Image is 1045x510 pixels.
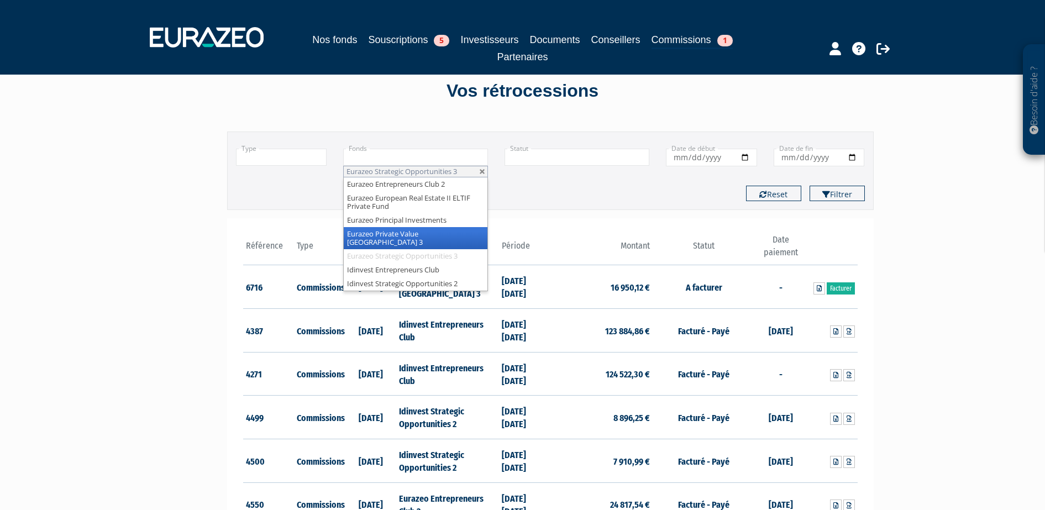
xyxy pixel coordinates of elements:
td: Idinvest Strategic Opportunities 2 [396,396,498,439]
a: Facturer [827,282,855,295]
p: Besoin d'aide ? [1028,50,1041,150]
td: 123 884,86 € [550,309,653,353]
td: Facturé - Payé [653,396,755,439]
a: Investisseurs [460,32,518,48]
a: Commissions1 [652,32,733,49]
a: Nos fonds [312,32,357,48]
td: Commissions [294,439,345,483]
td: A facturer [653,265,755,309]
td: [DATE] [345,439,397,483]
td: Commissions [294,352,345,396]
td: [DATE] [DATE] [499,396,550,439]
td: Idinvest Entrepreneurs Club [396,309,498,353]
li: Eurazeo Strategic Opportunities 3 [344,249,487,263]
td: Commissions [294,396,345,439]
td: 16 950,12 € [550,265,653,309]
td: [DATE] [DATE] [499,309,550,353]
li: Idinvest Strategic Opportunities 2 [344,277,487,291]
th: Statut [653,234,755,265]
th: Montant [550,234,653,265]
span: 5 [434,35,449,46]
td: Facturé - Payé [653,439,755,483]
li: Eurazeo Entrepreneurs Club 2 [344,177,487,191]
td: 4387 [243,309,295,353]
td: [DATE] [755,309,806,353]
td: [DATE] [755,439,806,483]
td: [DATE] [345,396,397,439]
td: Facturé - Payé [653,352,755,396]
td: [DATE] [755,396,806,439]
img: 1732889491-logotype_eurazeo_blanc_rvb.png [150,27,264,47]
button: Reset [746,186,801,201]
th: Type [294,234,345,265]
td: 6716 [243,265,295,309]
td: - [755,265,806,309]
td: Commissions [294,265,345,309]
a: Partenaires [497,49,548,65]
td: [DATE] [345,352,397,396]
td: [DATE] [DATE] [499,265,550,309]
a: Conseillers [591,32,640,48]
td: 7 910,99 € [550,439,653,483]
td: 8 896,25 € [550,396,653,439]
td: 124 522,30 € [550,352,653,396]
div: Vos rétrocessions [208,78,838,104]
span: 1 [717,35,733,46]
a: Documents [530,32,580,48]
td: [DATE] [DATE] [499,352,550,396]
td: Facturé - Payé [653,309,755,353]
a: Souscriptions5 [368,32,449,48]
li: Eurazeo Private Value [GEOGRAPHIC_DATA] 3 [344,227,487,249]
td: 4271 [243,352,295,396]
button: Filtrer [810,186,865,201]
li: Idinvest Entrepreneurs Club [344,263,487,277]
td: - [755,352,806,396]
td: Idinvest Entrepreneurs Club [396,352,498,396]
td: 4500 [243,439,295,483]
td: [DATE] [345,309,397,353]
li: Eurazeo Principal Investments [344,213,487,227]
td: 4499 [243,396,295,439]
td: Commissions [294,309,345,353]
td: Idinvest Strategic Opportunities 2 [396,439,498,483]
li: Eurazeo European Real Estate II ELTIF Private Fund [344,191,487,213]
td: [DATE] [DATE] [499,439,550,483]
span: Eurazeo Strategic Opportunities 3 [346,166,457,176]
th: Référence [243,234,295,265]
th: Période [499,234,550,265]
th: Date paiement [755,234,806,265]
